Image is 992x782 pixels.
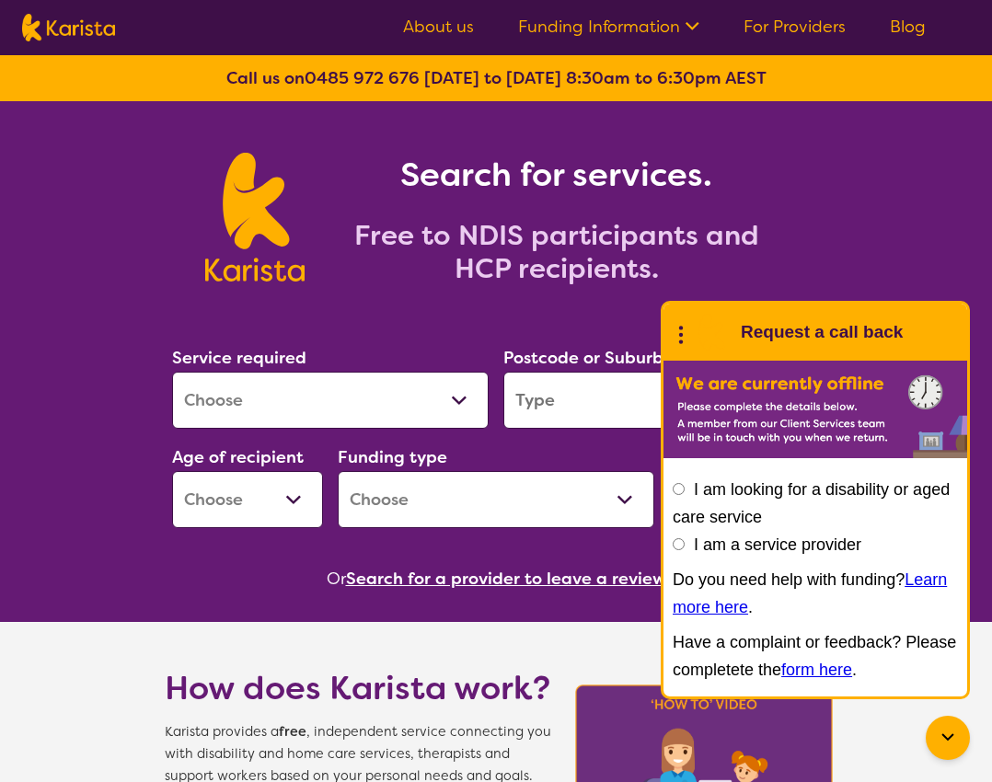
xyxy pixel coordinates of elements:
label: Postcode or Suburb [503,347,663,369]
label: Service required [172,347,306,369]
label: Age of recipient [172,446,304,468]
a: Blog [890,16,926,38]
img: Karista [693,314,730,351]
img: Karista offline chat form to request call back [663,361,967,458]
button: Search for a provider to leave a review [346,565,666,592]
p: Have a complaint or feedback? Please completete the . [673,628,958,684]
label: I am a service provider [694,535,861,554]
label: Funding type [338,446,447,468]
label: I am looking for a disability or aged care service [673,480,950,526]
b: Call us on [DATE] to [DATE] 8:30am to 6:30pm AEST [226,67,767,89]
img: Karista logo [22,14,115,41]
h2: Free to NDIS participants and HCP recipients. [327,219,787,285]
h1: Search for services. [327,153,787,197]
a: For Providers [744,16,846,38]
input: Type [503,372,820,429]
h1: How does Karista work? [165,666,551,710]
a: form here [781,661,852,679]
b: free [279,723,306,741]
img: Karista logo [205,153,304,282]
h1: Request a call back [741,318,903,346]
a: 0485 972 676 [305,67,420,89]
span: Or [327,565,346,592]
p: Do you need help with funding? . [673,566,958,621]
a: Funding Information [518,16,699,38]
a: About us [403,16,474,38]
